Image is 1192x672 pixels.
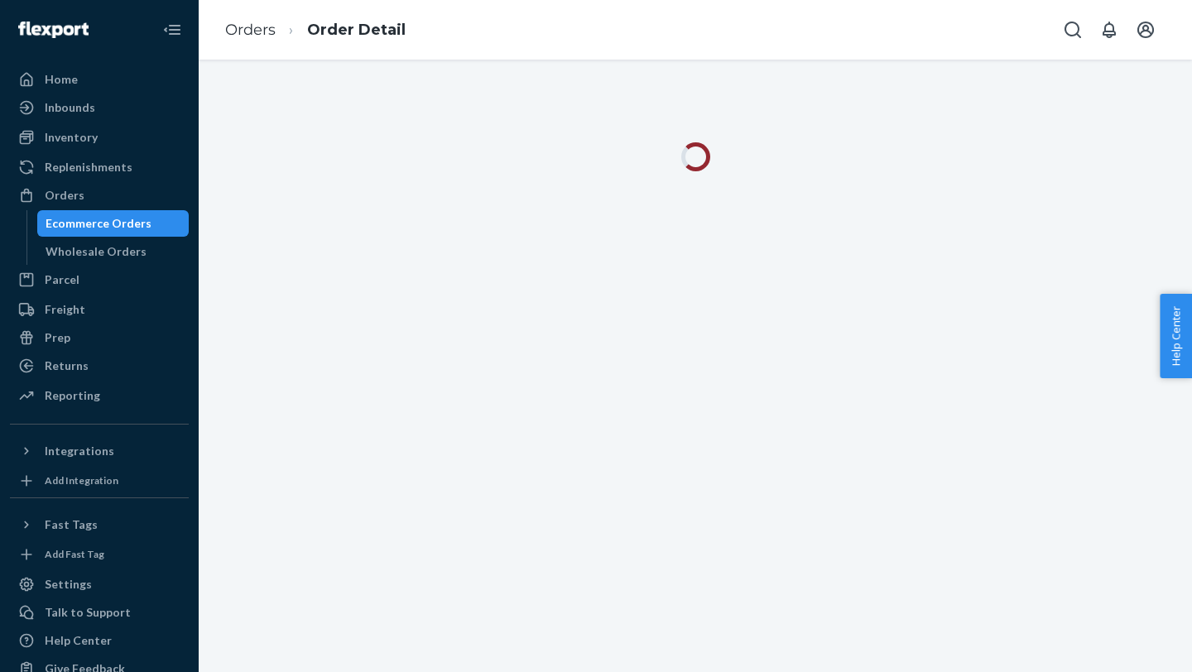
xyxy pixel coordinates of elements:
[18,22,89,38] img: Flexport logo
[45,187,84,204] div: Orders
[10,599,189,626] button: Talk to Support
[45,473,118,487] div: Add Integration
[45,271,79,288] div: Parcel
[10,511,189,538] button: Fast Tags
[10,296,189,323] a: Freight
[10,66,189,93] a: Home
[1129,13,1162,46] button: Open account menu
[10,182,189,209] a: Orders
[1160,294,1192,378] button: Help Center
[10,353,189,379] a: Returns
[45,129,98,146] div: Inventory
[10,124,189,151] a: Inventory
[10,438,189,464] button: Integrations
[37,238,190,265] a: Wholesale Orders
[45,159,132,175] div: Replenishments
[45,387,100,404] div: Reporting
[1056,13,1089,46] button: Open Search Box
[45,576,92,593] div: Settings
[45,329,70,346] div: Prep
[10,266,189,293] a: Parcel
[45,301,85,318] div: Freight
[1093,13,1126,46] button: Open notifications
[37,210,190,237] a: Ecommerce Orders
[46,243,147,260] div: Wholesale Orders
[45,604,131,621] div: Talk to Support
[10,545,189,564] a: Add Fast Tag
[45,99,95,116] div: Inbounds
[212,6,419,55] ol: breadcrumbs
[46,215,151,232] div: Ecommerce Orders
[307,21,406,39] a: Order Detail
[45,443,114,459] div: Integrations
[10,571,189,598] a: Settings
[10,382,189,409] a: Reporting
[225,21,276,39] a: Orders
[10,471,189,491] a: Add Integration
[10,154,189,180] a: Replenishments
[156,13,189,46] button: Close Navigation
[10,627,189,654] a: Help Center
[45,358,89,374] div: Returns
[10,94,189,121] a: Inbounds
[45,547,104,561] div: Add Fast Tag
[45,71,78,88] div: Home
[45,516,98,533] div: Fast Tags
[45,632,112,649] div: Help Center
[10,324,189,351] a: Prep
